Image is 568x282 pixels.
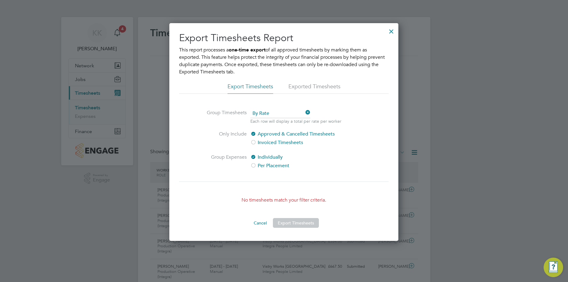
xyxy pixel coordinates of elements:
span: By Rate [250,109,310,118]
p: No timesheets match your filter criteria. [179,196,389,204]
label: Individually [250,153,352,161]
button: Engage Resource Center [544,258,563,277]
label: Only Include [201,130,247,146]
label: Per Placement [250,162,352,169]
p: This report processes a of all approved timesheets by marking them as exported. This feature help... [179,46,389,76]
label: Invoiced Timesheets [250,139,352,146]
p: Each row will display a total per rate per worker [250,118,341,124]
button: Cancel [249,218,272,228]
li: Exported Timesheets [288,83,340,94]
h2: Export Timesheets Report [179,32,389,44]
label: Group Expenses [201,153,247,169]
label: Group Timesheets [201,109,247,123]
label: Approved & Cancelled Timesheets [250,130,352,138]
li: Export Timesheets [228,83,273,94]
button: Export Timesheets [273,218,319,228]
b: one-time export [229,47,266,53]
